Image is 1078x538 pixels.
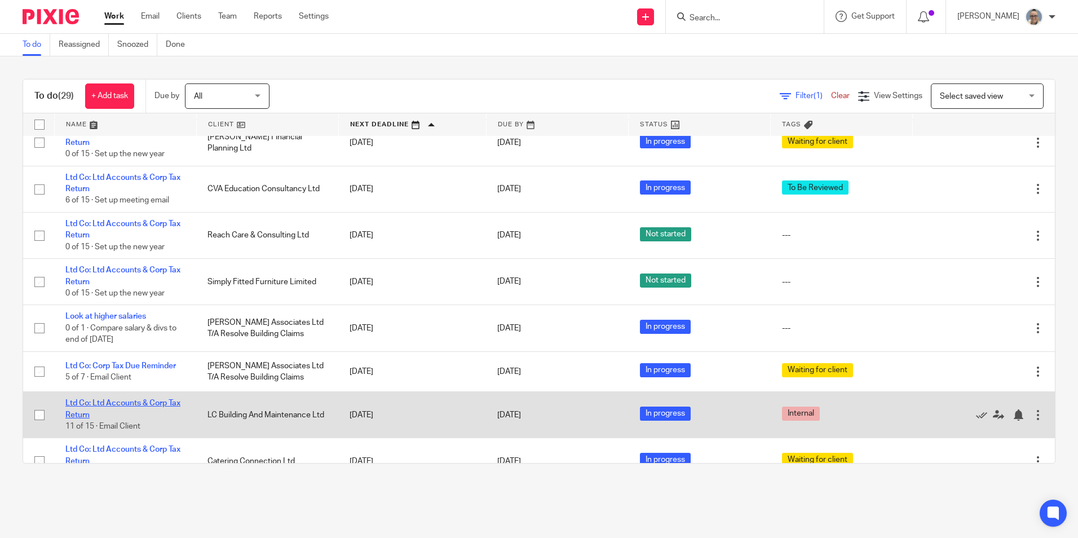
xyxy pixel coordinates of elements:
td: [PERSON_NAME] Associates Ltd T/A Resolve Building Claims [196,351,338,391]
a: Email [141,11,160,22]
span: In progress [640,180,691,195]
span: Internal [782,407,820,421]
span: In progress [640,134,691,148]
span: Waiting for client [782,134,853,148]
a: Reports [254,11,282,22]
span: In progress [640,363,691,377]
td: [DATE] [338,351,486,391]
span: In progress [640,320,691,334]
td: LC Building And Maintenance Ltd [196,392,338,438]
span: 6 of 15 · Set up meeting email [65,197,169,205]
span: Get Support [851,12,895,20]
a: Look at higher salaries [65,312,146,320]
a: Ltd Co: Ltd Accounts & Corp Tax Return [65,220,180,239]
td: Simply Fitted Furniture Limited [196,259,338,305]
span: In progress [640,453,691,467]
a: + Add task [85,83,134,109]
a: Reassigned [59,34,109,56]
a: Clients [176,11,201,22]
span: [DATE] [497,278,521,286]
span: Not started [640,227,691,241]
span: [DATE] [497,139,521,147]
a: Work [104,11,124,22]
img: Pixie [23,9,79,24]
td: [DATE] [338,166,486,212]
span: View Settings [874,92,922,100]
td: [DATE] [338,259,486,305]
span: In progress [640,407,691,421]
a: Done [166,34,193,56]
span: 0 of 15 · Set up the new year [65,150,165,158]
span: 0 of 15 · Set up the new year [65,243,165,251]
td: CVA Education Consultancy Ltd [196,166,338,212]
span: (1) [814,92,823,100]
span: [DATE] [497,324,521,332]
input: Search [688,14,790,24]
td: Reach Care & Consulting Ltd [196,212,338,258]
span: [DATE] [497,368,521,376]
span: [DATE] [497,457,521,465]
span: 5 of 7 · Email Client [65,373,131,381]
a: Ltd Co: Corp Tax Due Reminder [65,362,176,370]
span: 0 of 15 · Set up the new year [65,289,165,297]
span: [DATE] [497,232,521,240]
td: Catering Connection Ltd [196,438,338,484]
span: [DATE] [497,185,521,193]
a: Ltd Co: Ltd Accounts & Corp Tax Return [65,446,180,465]
span: Waiting for client [782,363,853,377]
td: [PERSON_NAME] Associates Ltd T/A Resolve Building Claims [196,305,338,351]
p: Due by [154,90,179,102]
div: --- [782,276,902,288]
span: (29) [58,91,74,100]
a: Snoozed [117,34,157,56]
td: [DATE] [338,392,486,438]
span: All [194,92,202,100]
h1: To do [34,90,74,102]
div: --- [782,230,902,241]
a: Ltd Co: Ltd Accounts & Corp Tax Return [65,174,180,193]
p: [PERSON_NAME] [957,11,1019,22]
span: Waiting for client [782,453,853,467]
td: [PERSON_NAME] Financial Planning Ltd [196,120,338,166]
div: --- [782,323,902,334]
span: To Be Reviewed [782,180,849,195]
a: Mark as done [976,409,993,421]
span: Not started [640,274,691,288]
span: [DATE] [497,411,521,419]
td: [DATE] [338,120,486,166]
span: 11 of 15 · Email Client [65,422,140,430]
span: 0 of 1 · Compare salary & divs to end of [DATE] [65,324,176,344]
td: [DATE] [338,438,486,484]
td: [DATE] [338,305,486,351]
a: Ltd Co: Ltd Accounts & Corp Tax Return [65,399,180,418]
a: Ltd Co: Ltd Accounts & Corp Tax Return [65,127,180,147]
td: [DATE] [338,212,486,258]
a: Team [218,11,237,22]
span: Select saved view [940,92,1003,100]
a: Clear [831,92,850,100]
span: Tags [782,121,801,127]
img: Website%20Headshot.png [1025,8,1043,26]
a: To do [23,34,50,56]
a: Ltd Co: Ltd Accounts & Corp Tax Return [65,266,180,285]
a: Settings [299,11,329,22]
span: Filter [796,92,831,100]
